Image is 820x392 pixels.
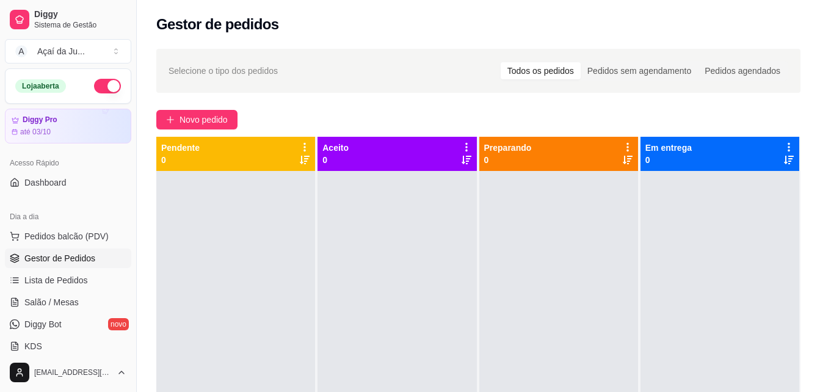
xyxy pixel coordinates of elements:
[5,270,131,290] a: Lista de Pedidos
[166,115,175,124] span: plus
[581,62,698,79] div: Pedidos sem agendamento
[24,296,79,308] span: Salão / Mesas
[5,109,131,143] a: Diggy Proaté 03/10
[5,292,131,312] a: Salão / Mesas
[645,154,692,166] p: 0
[5,314,131,334] a: Diggy Botnovo
[156,15,279,34] h2: Gestor de pedidos
[484,142,532,154] p: Preparando
[322,142,349,154] p: Aceito
[37,45,85,57] div: Açaí da Ju ...
[5,173,131,192] a: Dashboard
[501,62,581,79] div: Todos os pedidos
[161,154,200,166] p: 0
[34,9,126,20] span: Diggy
[322,154,349,166] p: 0
[5,39,131,64] button: Select a team
[5,336,131,356] a: KDS
[169,64,278,78] span: Selecione o tipo dos pedidos
[24,176,67,189] span: Dashboard
[161,142,200,154] p: Pendente
[645,142,692,154] p: Em entrega
[698,62,787,79] div: Pedidos agendados
[24,340,42,352] span: KDS
[24,230,109,242] span: Pedidos balcão (PDV)
[5,207,131,227] div: Dia a dia
[156,110,238,129] button: Novo pedido
[24,318,62,330] span: Diggy Bot
[20,127,51,137] article: até 03/10
[23,115,57,125] article: Diggy Pro
[94,79,121,93] button: Alterar Status
[15,45,27,57] span: A
[5,227,131,246] button: Pedidos balcão (PDV)
[180,113,228,126] span: Novo pedido
[5,358,131,387] button: [EMAIL_ADDRESS][DOMAIN_NAME]
[34,20,126,30] span: Sistema de Gestão
[24,252,95,264] span: Gestor de Pedidos
[5,249,131,268] a: Gestor de Pedidos
[15,79,66,93] div: Loja aberta
[34,368,112,377] span: [EMAIL_ADDRESS][DOMAIN_NAME]
[5,5,131,34] a: DiggySistema de Gestão
[484,154,532,166] p: 0
[24,274,88,286] span: Lista de Pedidos
[5,153,131,173] div: Acesso Rápido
